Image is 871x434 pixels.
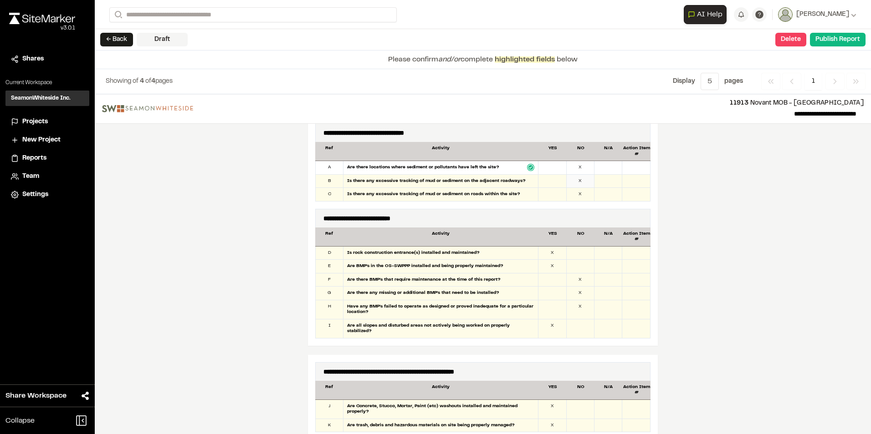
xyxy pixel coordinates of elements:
div: YES [539,231,567,242]
span: highlighted fields [495,56,555,63]
p: Display [673,76,695,86]
button: [PERSON_NAME] [778,7,856,22]
div: NO [567,384,594,396]
span: Team [22,172,39,182]
button: Delete [775,33,806,46]
div: Is there any excessive tracking of mud or sediment on roads within the site? [343,188,538,201]
div: D [316,247,343,260]
a: Team [11,172,84,182]
span: New Project [22,135,61,145]
div: Have any BMP’s failed to operate as designed or proved inadequate for a particular location? [343,300,538,319]
span: Shares [22,54,44,64]
div: X [567,273,594,287]
div: Are BMP’s in the OS-SWPPP installed and being properly maintained? [343,260,538,273]
div: X [538,260,566,273]
div: Activity [343,384,538,396]
div: A [316,161,343,174]
div: Are trash, debris and hazardous materials on site being properly managed? [343,419,538,432]
a: Settings [11,190,84,200]
span: Share Workspace [5,390,67,401]
img: rebrand.png [9,13,75,24]
span: 4 [140,79,144,84]
div: X [538,247,566,260]
div: Are there locations where sediment or pollutants have left the site? [343,161,538,174]
div: I [316,319,343,338]
div: X [567,175,594,188]
div: YES [539,146,567,157]
div: Is there any excessive tracking of mud or sediment on the adjacent roadways? [343,175,538,188]
div: X [567,287,594,300]
div: E [316,260,343,273]
div: N/A [594,231,622,242]
button: Publish Report [810,33,866,46]
p: Novant MOB - [GEOGRAPHIC_DATA] [200,98,864,108]
div: X [538,400,566,419]
div: X [567,161,594,174]
div: G [316,287,343,300]
div: Ref [315,384,343,396]
p: page s [724,76,743,86]
div: Action Item # [623,231,651,242]
div: Open AI Assistant [684,5,730,24]
a: Shares [11,54,84,64]
span: Projects [22,117,48,127]
p: Please confirm complete below [388,54,578,65]
p: of pages [106,76,173,86]
button: Open AI Assistant [684,5,727,24]
div: Are there BMP’s that require maintenance at the time of this report? [343,273,538,287]
div: Activity [343,146,538,157]
span: Showing of [106,79,140,84]
div: K [316,419,343,432]
nav: Navigation [761,73,866,90]
div: Activity [343,231,538,242]
div: X [538,419,566,432]
div: Action Item # [623,384,651,396]
div: Ref [315,146,343,157]
img: User [778,7,793,22]
div: X [567,188,594,201]
div: N/A [594,384,622,396]
div: NO [567,146,594,157]
h3: SeamonWhiteside Inc. [11,94,71,102]
span: Reports [22,153,46,163]
span: 4 [151,79,155,84]
a: Projects [11,117,84,127]
div: Draft [137,33,188,46]
span: Collapse [5,415,35,426]
span: AI Help [697,9,722,20]
a: Reports [11,153,84,163]
img: file [102,105,193,112]
div: Oh geez...please don't... [9,24,75,32]
span: [PERSON_NAME] [796,10,849,20]
div: F [316,273,343,287]
div: C [316,188,343,201]
div: J [316,400,343,419]
a: New Project [11,135,84,145]
div: Action Item # [623,146,651,157]
span: 1 [805,73,822,90]
div: X [538,319,566,338]
div: NO [567,231,594,242]
div: N/A [594,146,622,157]
p: Current Workspace [5,79,89,87]
div: Are all slopes and disturbed areas not actively being worked on properly stabilized? [343,319,538,338]
div: Are Concrete, Stucco, Mortar, Paint (etc) washouts installed and maintained properly? [343,400,538,419]
button: 5 [701,73,719,90]
button: Search [109,7,126,22]
div: Ref [315,231,343,242]
div: YES [539,384,567,396]
div: Are there any missing or additional BMP’s that need to be installed? [343,287,538,300]
span: 11913 [730,101,748,106]
span: and/or [438,56,461,63]
div: X [567,300,594,319]
div: B [316,175,343,188]
div: Is rock construction entrance(s) installed and maintained? [343,247,538,260]
span: Settings [22,190,48,200]
button: ← Back [100,33,133,46]
div: H [316,300,343,319]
